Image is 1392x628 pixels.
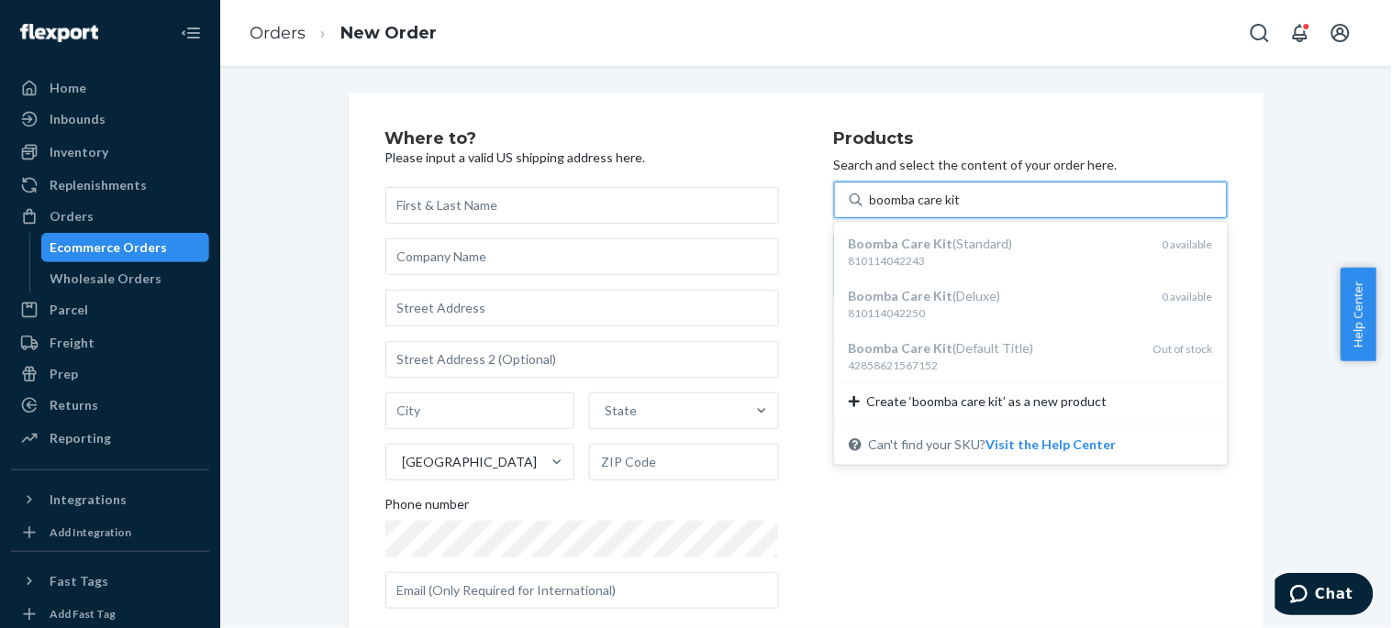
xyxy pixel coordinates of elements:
[934,340,953,356] em: Kit
[849,358,1139,373] div: 42858621567152
[11,359,209,389] a: Prep
[849,305,1148,321] div: 810114042250
[50,524,131,540] div: Add Integration
[849,288,899,303] em: Boomba
[1275,573,1374,619] iframe: Opens a widget where you can chat to one of our agents
[50,238,168,257] div: Ecommerce Orders
[50,270,162,288] div: Wholesale Orders
[250,23,306,43] a: Orders
[849,339,1139,358] div: (Default Title)
[385,187,779,224] input: First & Last Name
[986,435,1117,454] button: Boomba Care Kit(Standard)8101140422430 availableBoomba Care Kit(Deluxe)8101140422500 availableBoo...
[50,572,108,590] div: Fast Tags
[50,490,127,509] div: Integrations
[401,453,403,471] input: [GEOGRAPHIC_DATA]
[50,365,78,383] div: Prep
[11,138,209,167] a: Inventory
[385,238,779,275] input: Company Name
[605,402,637,420] div: State
[50,143,108,161] div: Inventory
[867,392,1108,411] span: Create ‘boomba care kit’ as a new product
[834,130,1228,149] h2: Products
[50,176,147,194] div: Replenishments
[385,392,575,429] input: City
[1242,15,1278,51] button: Open Search Box
[849,253,1148,269] div: 810114042243
[1163,237,1213,251] span: 0 available
[235,6,451,61] ol: breadcrumbs
[902,340,931,356] em: Care
[11,522,209,544] a: Add Integration
[834,156,1228,174] p: Search and select the content of your order here.
[11,485,209,514] button: Integrations
[1163,290,1213,303] span: 0 available
[385,341,779,378] input: Street Address 2 (Optional)
[869,435,1117,454] span: Can't find your SKU?
[11,328,209,358] a: Freight
[20,24,98,42] img: Flexport logo
[11,73,209,103] a: Home
[173,15,209,51] button: Close Navigation
[870,191,962,209] input: Boomba Care Kit(Standard)8101140422430 availableBoomba Care Kit(Deluxe)8101140422500 availableBoo...
[1153,342,1213,356] span: Out of stock
[11,424,209,453] a: Reporting
[50,334,95,352] div: Freight
[385,290,779,326] input: Street Address
[50,396,98,414] div: Returns
[41,233,210,262] a: Ecommerce Orders
[11,603,209,625] a: Add Fast Tag
[11,295,209,325] a: Parcel
[50,110,106,128] div: Inbounds
[11,105,209,134] a: Inbounds
[1282,15,1319,51] button: Open notifications
[902,236,931,251] em: Care
[589,444,779,480] input: ZIP Code
[849,235,1148,253] div: (Standard)
[340,23,437,43] a: New Order
[849,236,899,251] em: Boomba
[934,236,953,251] em: Kit
[11,171,209,200] a: Replenishments
[41,264,210,293] a: Wholesale Orders
[403,453,538,471] div: [GEOGRAPHIC_DATA]
[902,288,931,303] em: Care
[385,572,779,609] input: Email (Only Required for International)
[1341,268,1376,361] button: Help Center
[50,301,88,319] div: Parcel
[50,429,111,447] div: Reporting
[11,202,209,231] a: Orders
[50,79,86,97] div: Home
[385,130,779,149] h2: Where to?
[50,606,116,622] div: Add Fast Tag
[11,391,209,420] a: Returns
[1322,15,1359,51] button: Open account menu
[385,149,779,167] p: Please input a valid US shipping address here.
[11,567,209,596] button: Fast Tags
[849,340,899,356] em: Boomba
[50,207,94,226] div: Orders
[849,287,1148,305] div: (Deluxe)
[934,288,953,303] em: Kit
[385,495,470,521] span: Phone number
